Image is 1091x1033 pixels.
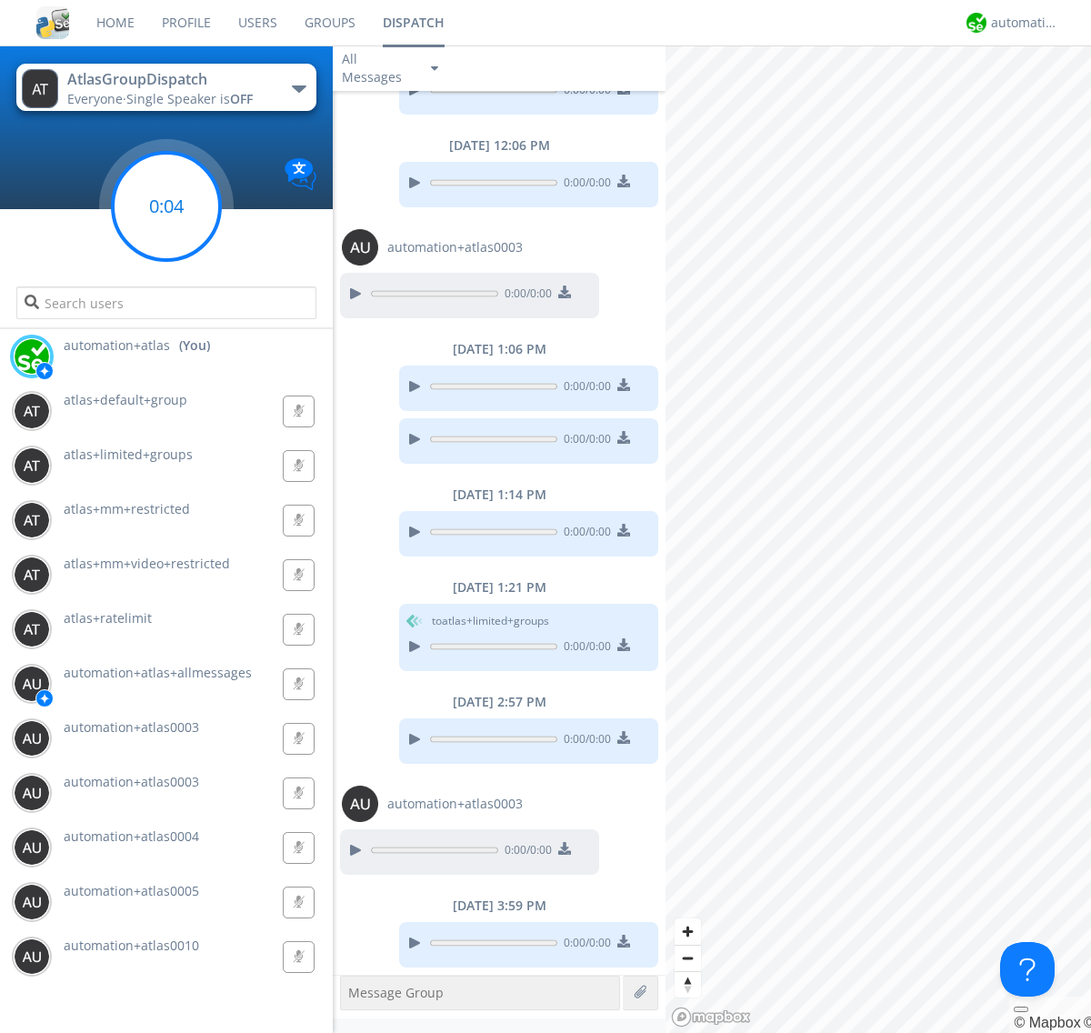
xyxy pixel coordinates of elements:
img: 373638.png [14,447,50,484]
div: [DATE] 12:06 PM [333,136,666,155]
div: [DATE] 2:57 PM [333,693,666,711]
img: Translation enabled [285,158,316,190]
span: 0:00 / 0:00 [557,175,611,195]
span: 0:00 / 0:00 [557,638,611,658]
img: download media button [617,431,630,444]
img: 373638.png [14,557,50,593]
span: automation+atlas0003 [387,238,523,256]
img: download media button [558,842,571,855]
div: Everyone · [67,90,272,108]
img: download media button [558,286,571,298]
span: automation+atlas0003 [64,773,199,790]
span: 0:00 / 0:00 [498,842,552,862]
img: 373638.png [342,229,378,266]
span: 0:00 / 0:00 [557,82,611,102]
div: automation+atlas [991,14,1059,32]
img: d2d01cd9b4174d08988066c6d424eccd [14,338,50,375]
span: 0:00 / 0:00 [498,286,552,306]
span: OFF [230,90,253,107]
img: 373638.png [14,829,50,866]
div: [DATE] 1:06 PM [333,340,666,358]
span: atlas+mm+restricted [64,500,190,517]
span: atlas+ratelimit [64,609,152,627]
div: (You) [179,336,210,355]
div: [DATE] 1:21 PM [333,578,666,597]
span: automation+atlas0003 [387,795,523,813]
span: Reset bearing to north [675,972,701,998]
img: d2d01cd9b4174d08988066c6d424eccd [966,13,986,33]
span: to atlas+limited+groups [432,613,549,629]
img: download media button [617,378,630,391]
img: 373638.png [342,786,378,822]
img: download media button [617,935,630,948]
span: 0:00 / 0:00 [557,731,611,751]
div: AtlasGroupDispatch [67,69,272,90]
span: 0:00 / 0:00 [557,431,611,451]
span: automation+atlas+allmessages [64,664,252,681]
button: Zoom in [675,918,701,945]
img: 373638.png [22,69,58,108]
span: Single Speaker is [126,90,253,107]
span: atlas+default+group [64,391,187,408]
a: Mapbox logo [671,1007,751,1028]
span: 0:00 / 0:00 [557,935,611,955]
div: [DATE] 3:59 PM [333,897,666,915]
div: All Messages [342,50,415,86]
img: 373638.png [14,884,50,920]
button: Toggle attribution [1014,1007,1028,1012]
span: atlas+mm+video+restricted [64,555,230,572]
img: download media button [617,524,630,537]
div: [DATE] 1:14 PM [333,486,666,504]
img: download media button [617,175,630,187]
img: 373638.png [14,666,50,702]
span: automation+atlas0004 [64,827,199,845]
img: 373638.png [14,393,50,429]
img: 373638.png [14,775,50,811]
iframe: Toggle Customer Support [1000,942,1055,997]
span: automation+atlas [64,336,170,355]
img: cddb5a64eb264b2086981ab96f4c1ba7 [36,6,69,39]
button: AtlasGroupDispatchEveryone·Single Speaker isOFF [16,64,315,111]
input: Search users [16,286,315,319]
span: 0:00 / 0:00 [557,524,611,544]
button: Reset bearing to north [675,971,701,998]
img: caret-down-sm.svg [431,66,438,71]
img: 373638.png [14,502,50,538]
span: automation+atlas0005 [64,882,199,899]
img: 373638.png [14,611,50,647]
img: 373638.png [14,720,50,757]
span: atlas+limited+groups [64,446,193,463]
span: automation+atlas0003 [64,718,199,736]
a: Mapbox [1014,1015,1080,1030]
img: 373638.png [14,938,50,975]
img: download media button [617,731,630,744]
span: Zoom out [675,946,701,971]
button: Zoom out [675,945,701,971]
img: download media button [617,638,630,651]
span: automation+atlas0010 [64,937,199,954]
span: 0:00 / 0:00 [557,378,611,398]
